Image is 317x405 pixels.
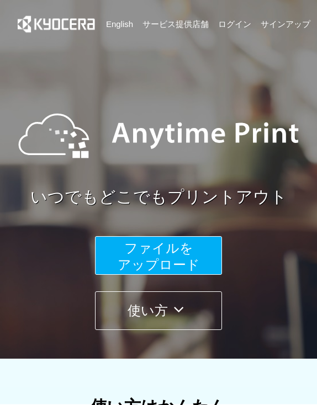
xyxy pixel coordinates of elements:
[95,291,222,330] button: 使い方
[261,18,310,30] a: サインアップ
[142,18,209,30] a: サービス提供店舗
[118,241,200,272] span: ファイルを ​​アップロード
[95,236,222,275] button: ファイルを​​アップロード
[218,18,251,30] a: ログイン
[106,18,133,30] a: English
